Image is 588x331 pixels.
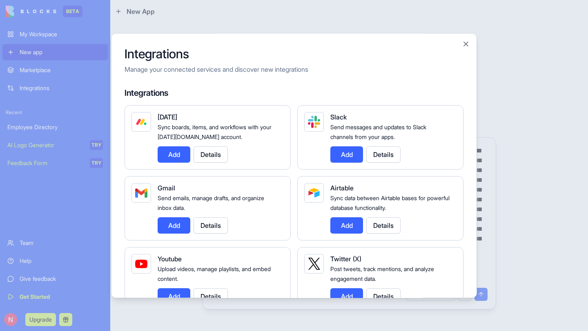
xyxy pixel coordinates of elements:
button: Add [158,217,190,234]
button: Close [462,40,470,48]
span: Sync data between Airtable bases for powerful database functionality. [330,194,450,211]
button: Details [366,217,401,234]
button: Add [158,146,190,163]
button: Details [366,288,401,305]
p: Manage your connected services and discover new integrations [125,64,463,74]
span: Gmail [158,184,175,192]
button: Add [330,288,363,305]
span: [DATE] [158,113,177,121]
h4: Integrations [125,87,463,99]
span: Slack [330,113,347,121]
h2: Integrations [125,46,463,61]
button: Details [366,146,401,163]
span: Youtube [158,255,182,263]
button: Add [330,146,363,163]
span: Send messages and updates to Slack channels from your apps. [330,124,426,140]
span: Post tweets, track mentions, and analyze engagement data. [330,265,434,282]
button: Details [194,146,228,163]
button: Details [194,217,228,234]
button: Add [158,288,190,305]
span: Sync boards, items, and workflows with your [DATE][DOMAIN_NAME] account. [158,124,272,140]
span: Send emails, manage drafts, and organize inbox data. [158,194,264,211]
span: Twitter (X) [330,255,361,263]
span: Airtable [330,184,354,192]
button: Add [330,217,363,234]
button: Details [194,288,228,305]
span: Upload videos, manage playlists, and embed content. [158,265,271,282]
